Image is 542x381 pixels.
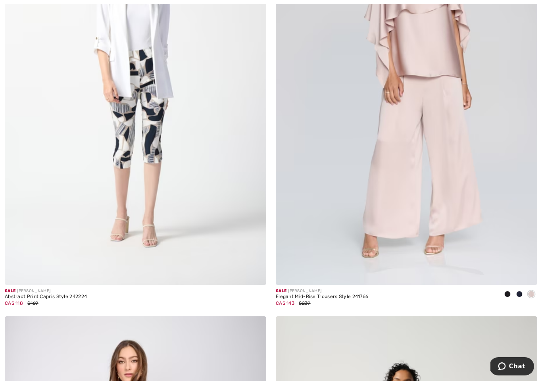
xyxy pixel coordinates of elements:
[276,294,368,300] div: Elegant Mid-Rise Trousers Style 241766
[276,289,286,293] span: Sale
[490,357,534,377] iframe: Opens a widget where you can chat to one of our agents
[5,288,87,294] div: [PERSON_NAME]
[513,288,525,301] div: Midnight Blue
[5,300,23,306] span: CA$ 118
[5,289,15,293] span: Sale
[525,288,537,301] div: Sand
[27,300,38,306] span: $169
[276,300,294,306] span: CA$ 143
[276,288,368,294] div: [PERSON_NAME]
[5,294,87,300] div: Abstract Print Capris Style 242224
[502,288,513,301] div: Black
[299,300,310,306] span: $239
